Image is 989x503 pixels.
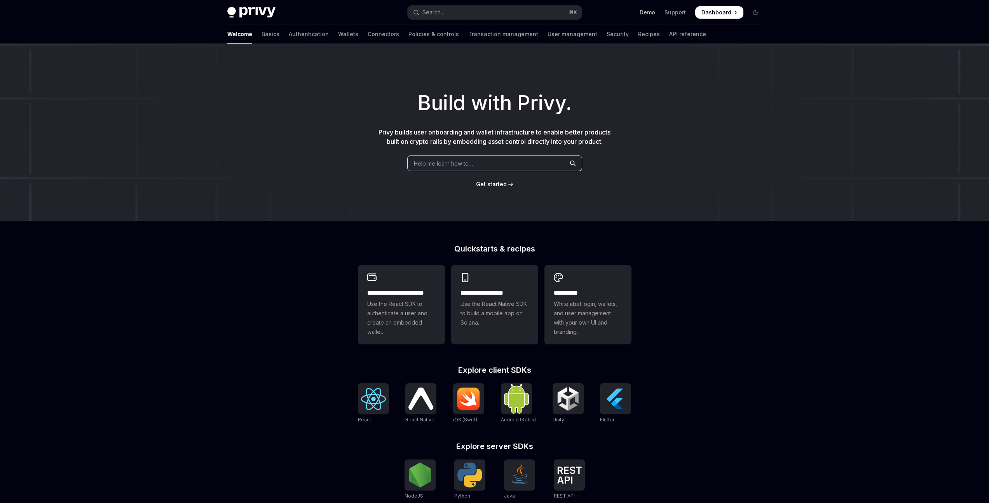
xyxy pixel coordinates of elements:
a: FlutterFlutter [600,383,631,424]
a: Security [607,25,629,44]
a: NodeJSNodeJS [405,459,436,500]
img: dark logo [227,7,276,18]
span: Privy builds user onboarding and wallet infrastructure to enable better products built on crypto ... [379,128,610,145]
a: REST APIREST API [554,459,585,500]
a: iOS (Swift)iOS (Swift) [453,383,484,424]
span: React Native [405,417,434,423]
img: React Native [408,388,433,410]
img: REST API [557,466,582,484]
button: Open search [408,5,582,19]
a: Welcome [227,25,252,44]
img: Unity [556,386,581,411]
img: React [361,388,386,410]
img: Android (Kotlin) [504,384,529,413]
a: Policies & controls [408,25,459,44]
span: Whitelabel login, wallets, and user management with your own UI and branding. [554,299,622,337]
span: Flutter [600,417,614,423]
h1: Build with Privy. [12,88,977,118]
a: ReactReact [358,383,389,424]
h2: Explore client SDKs [358,366,631,374]
span: Unity [553,417,564,423]
a: Connectors [368,25,399,44]
a: User management [548,25,597,44]
span: Dashboard [701,9,731,16]
span: React [358,417,371,423]
span: Use the React Native SDK to build a mobile app on Solana. [460,299,529,327]
span: Get started [476,181,507,187]
span: Python [454,493,470,499]
span: Android (Kotlin) [501,417,536,423]
a: React NativeReact Native [405,383,436,424]
span: Help me learn how to… [414,159,473,168]
span: Use the React SDK to authenticate a user and create an embedded wallet. [367,299,436,337]
a: Authentication [289,25,329,44]
div: Search... [422,8,444,17]
span: iOS (Swift) [453,417,477,423]
a: UnityUnity [553,383,584,424]
span: NodeJS [405,493,423,499]
a: API reference [669,25,706,44]
span: ⌘ K [569,9,577,16]
img: NodeJS [408,463,433,487]
img: Python [457,463,482,487]
a: Wallets [338,25,358,44]
a: Get started [476,180,507,188]
a: Recipes [638,25,660,44]
a: JavaJava [504,459,535,500]
span: REST API [554,493,575,499]
a: **** **** **** ***Use the React Native SDK to build a mobile app on Solana. [451,265,538,344]
img: Java [507,463,532,487]
a: Dashboard [695,6,743,19]
img: iOS (Swift) [456,387,481,410]
a: **** *****Whitelabel login, wallets, and user management with your own UI and branding. [544,265,631,344]
img: Flutter [603,386,628,411]
h2: Quickstarts & recipes [358,245,631,253]
a: Demo [640,9,655,16]
a: Android (Kotlin)Android (Kotlin) [501,383,536,424]
a: Transaction management [468,25,538,44]
h2: Explore server SDKs [358,442,631,450]
span: Java [504,493,515,499]
a: Basics [262,25,279,44]
a: Support [665,9,686,16]
button: Toggle dark mode [750,6,762,19]
a: PythonPython [454,459,485,500]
